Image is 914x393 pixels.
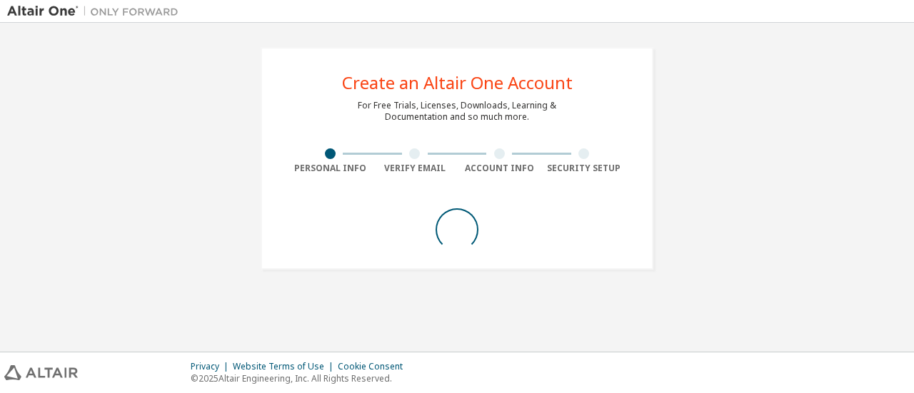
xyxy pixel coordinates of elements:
[342,74,573,91] div: Create an Altair One Account
[338,361,411,372] div: Cookie Consent
[358,100,556,123] div: For Free Trials, Licenses, Downloads, Learning & Documentation and so much more.
[4,365,78,380] img: altair_logo.svg
[233,361,338,372] div: Website Terms of Use
[288,163,373,174] div: Personal Info
[191,372,411,384] p: © 2025 Altair Engineering, Inc. All Rights Reserved.
[7,4,186,19] img: Altair One
[373,163,458,174] div: Verify Email
[191,361,233,372] div: Privacy
[542,163,627,174] div: Security Setup
[457,163,542,174] div: Account Info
